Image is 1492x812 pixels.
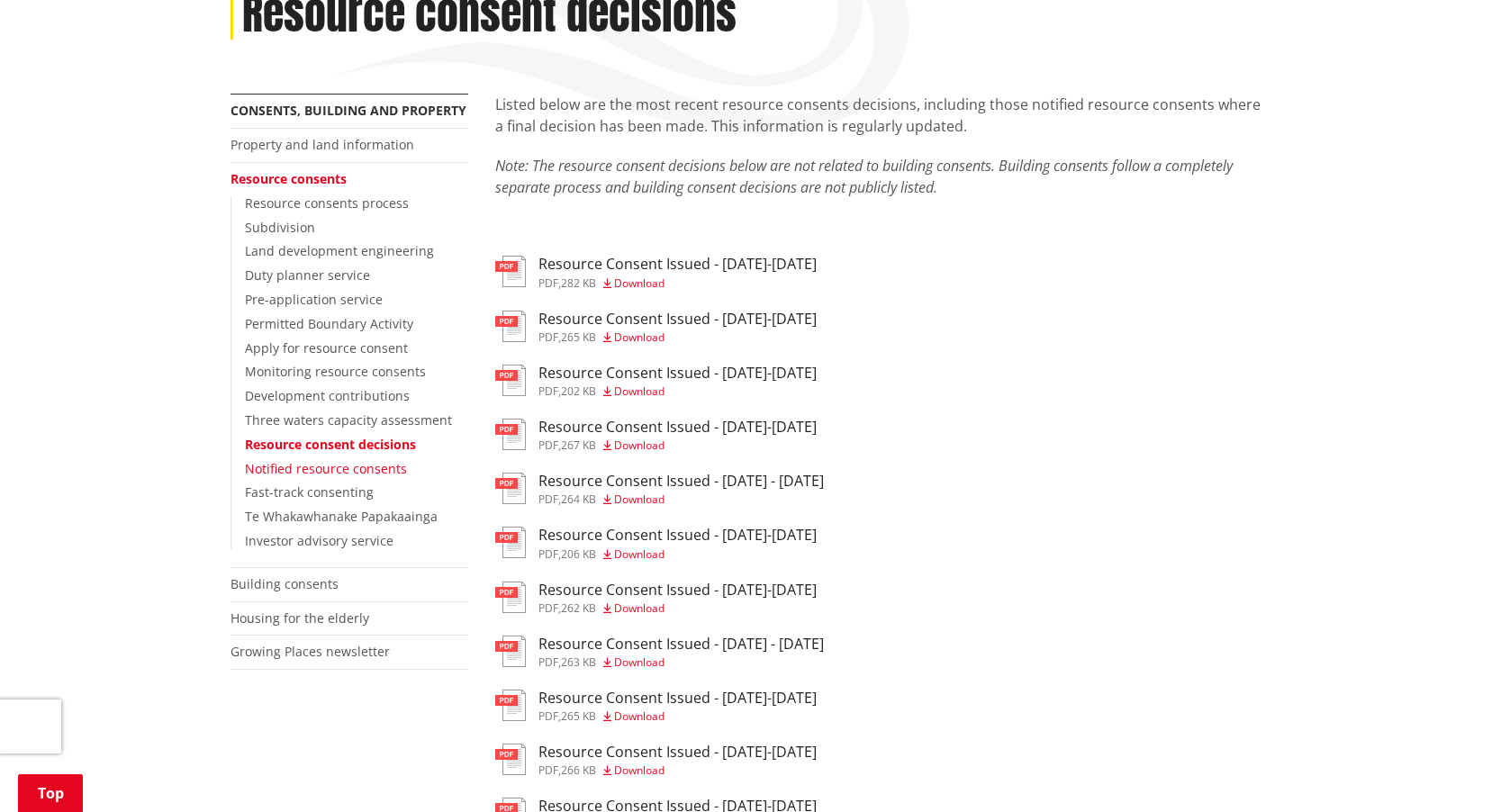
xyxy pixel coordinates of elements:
p: Listed below are the most recent resource consents decisions, including those notified resource c... [495,94,1262,137]
h3: Resource Consent Issued - [DATE]-[DATE] [538,582,817,599]
img: document-pdf.svg [495,636,526,667]
span: pdf [538,600,558,616]
a: Investor advisory service [245,532,393,549]
span: pdf [538,762,558,778]
a: Apply for resource consent [245,339,408,356]
div: , [538,765,817,776]
span: 265 KB [561,708,596,724]
a: Subdivision [245,219,315,236]
div: , [538,657,824,668]
h3: Resource Consent Issued - [DATE]-[DATE] [538,744,817,761]
a: Pre-application service [245,291,383,308]
div: , [538,494,824,505]
a: Notified resource consents [245,460,407,477]
span: Download [614,492,665,507]
span: Download [614,654,665,670]
a: Resource consents process [245,194,409,212]
a: Duty planner service [245,266,370,284]
a: Resource Consent Issued - [DATE] - [DATE] pdf,263 KB Download [495,636,824,668]
h3: Resource Consent Issued - [DATE] - [DATE] [538,636,824,653]
h3: Resource Consent Issued - [DATE]-[DATE] [538,311,817,328]
a: Resource Consent Issued - [DATE]-[DATE] pdf,262 KB Download [495,582,817,614]
div: , [538,440,817,451]
em: Note: The resource consent decisions below are not related to building consents. Building consent... [495,156,1233,197]
h3: Resource Consent Issued - [DATE] - [DATE] [538,473,824,490]
span: Download [614,708,665,724]
span: pdf [538,708,558,724]
span: pdf [538,546,558,562]
iframe: Messenger Launcher [1409,736,1474,801]
div: , [538,332,817,343]
div: , [538,711,817,722]
img: document-pdf.svg [495,365,526,396]
img: document-pdf.svg [495,473,526,504]
a: Monitoring resource consents [245,363,426,380]
span: Download [614,546,665,562]
div: , [538,278,817,289]
span: pdf [538,438,558,453]
span: Download [614,329,665,345]
span: 267 KB [561,438,596,453]
img: document-pdf.svg [495,744,526,775]
a: Resource Consent Issued - [DATE]-[DATE] pdf,206 KB Download [495,527,817,559]
span: Download [614,762,665,778]
span: pdf [538,492,558,507]
a: Resource Consent Issued - [DATE]-[DATE] pdf,266 KB Download [495,744,817,776]
a: Housing for the elderly [231,609,369,627]
span: 266 KB [561,762,596,778]
span: pdf [538,275,558,291]
span: 206 KB [561,546,596,562]
a: Building consents [231,575,339,592]
span: 262 KB [561,600,596,616]
a: Te Whakawhanake Papakaainga [245,508,438,525]
img: document-pdf.svg [495,690,526,721]
a: Consents, building and property [231,102,466,119]
a: Resource Consent Issued - [DATE]-[DATE] pdf,282 KB Download [495,256,817,288]
a: Three waters capacity assessment [245,411,452,429]
h3: Resource Consent Issued - [DATE]-[DATE] [538,256,817,273]
a: Resource Consent Issued - [DATE]-[DATE] pdf,265 KB Download [495,311,817,343]
img: document-pdf.svg [495,256,526,287]
a: Resource Consent Issued - [DATE]-[DATE] pdf,265 KB Download [495,690,817,722]
span: pdf [538,329,558,345]
span: 263 KB [561,654,596,670]
a: Resource Consent Issued - [DATE] - [DATE] pdf,264 KB Download [495,473,824,505]
a: Development contributions [245,387,410,404]
img: document-pdf.svg [495,527,526,558]
h3: Resource Consent Issued - [DATE]-[DATE] [538,419,817,436]
a: Land development engineering [245,242,434,259]
h3: Resource Consent Issued - [DATE]-[DATE] [538,690,817,707]
span: pdf [538,654,558,670]
div: , [538,549,817,560]
span: Download [614,438,665,453]
span: 264 KB [561,492,596,507]
span: 202 KB [561,383,596,399]
a: Fast-track consenting [245,483,374,501]
a: Growing Places newsletter [231,643,390,660]
div: , [538,603,817,614]
a: Permitted Boundary Activity [245,315,413,332]
a: Resource consents [231,170,347,187]
a: Resource consent decisions [245,436,416,453]
span: Download [614,275,665,291]
span: Download [614,600,665,616]
a: Top [18,774,83,812]
a: Property and land information [231,136,414,153]
img: document-pdf.svg [495,582,526,613]
img: document-pdf.svg [495,311,526,342]
div: , [538,386,817,397]
a: Resource Consent Issued - [DATE]-[DATE] pdf,202 KB Download [495,365,817,397]
span: pdf [538,383,558,399]
h3: Resource Consent Issued - [DATE]-[DATE] [538,365,817,382]
span: 282 KB [561,275,596,291]
span: 265 KB [561,329,596,345]
img: document-pdf.svg [495,419,526,450]
a: Resource Consent Issued - [DATE]-[DATE] pdf,267 KB Download [495,419,817,451]
span: Download [614,383,665,399]
h3: Resource Consent Issued - [DATE]-[DATE] [538,527,817,544]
